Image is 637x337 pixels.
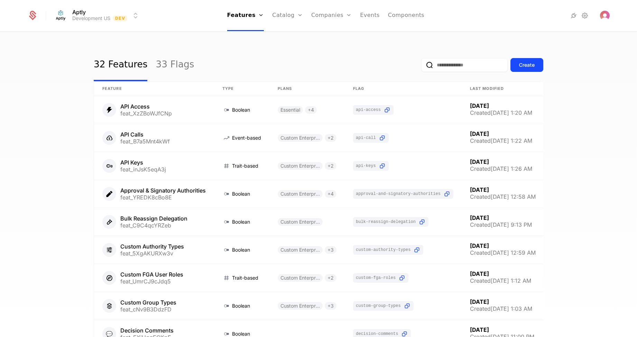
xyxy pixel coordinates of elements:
button: Create [510,58,543,72]
div: Create [519,62,535,68]
a: 32 Features [94,49,147,81]
th: Last Modified [462,82,544,96]
div: Development US [72,15,110,22]
button: Open user button [600,11,610,20]
a: 33 Flags [156,49,194,81]
img: 's logo [600,11,610,20]
th: Type [214,82,269,96]
th: Plans [269,82,345,96]
button: Select environment [54,8,140,23]
th: Flag [345,82,462,96]
img: Aptly [52,7,69,24]
span: Aptly [72,9,86,15]
a: Settings [581,11,589,20]
th: Feature [94,82,214,96]
a: Integrations [570,11,578,20]
span: Dev [113,16,127,21]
